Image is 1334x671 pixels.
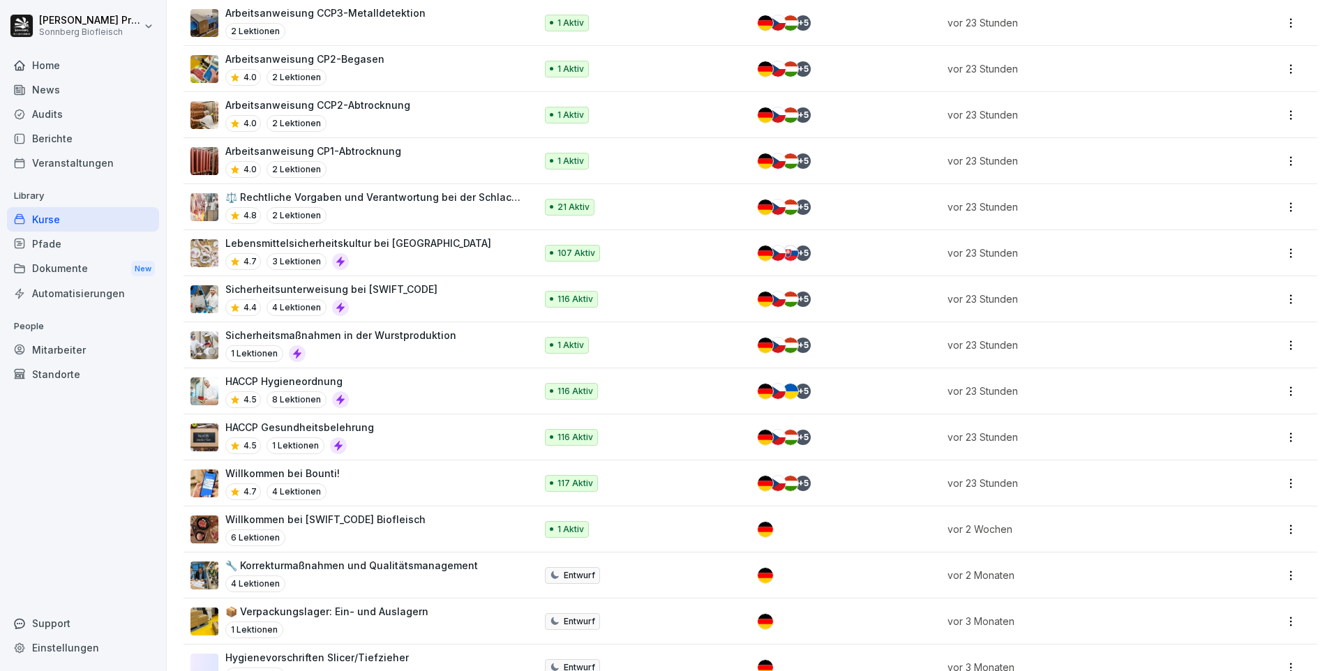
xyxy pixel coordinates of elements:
p: Entwurf [564,569,595,582]
div: + 5 [795,107,811,123]
a: Standorte [7,362,159,386]
p: 1 Lektionen [267,437,324,454]
img: de.svg [758,246,773,261]
p: 6 Lektionen [225,529,285,546]
img: de.svg [758,107,773,123]
p: 1 Aktiv [557,155,584,167]
div: + 5 [795,338,811,353]
img: ua.svg [783,384,798,399]
p: 8 Lektionen [267,391,327,408]
a: Mitarbeiter [7,338,159,362]
a: Automatisierungen [7,281,159,306]
div: + 5 [795,15,811,31]
img: cz.svg [770,61,786,77]
img: cz.svg [770,15,786,31]
p: 21 Aktiv [557,201,590,213]
div: + 5 [795,199,811,215]
img: hu.svg [783,61,798,77]
p: 4 Lektionen [225,575,285,592]
img: hu.svg [783,107,798,123]
p: Arbeitsanweisung CP2-Begasen [225,52,384,66]
img: cz.svg [770,292,786,307]
p: vor 23 Stunden [947,338,1206,352]
a: News [7,77,159,102]
img: cz.svg [770,153,786,169]
div: Dokumente [7,256,159,282]
img: zsyqtckr062lfh3n5688yla6.png [190,331,218,359]
p: 1 Aktiv [557,17,584,29]
p: ⚖️ Rechtliche Vorgaben und Verantwortung bei der Schlachtung [225,190,521,204]
img: pb7on1m2g7igak9wb3620wd1.png [190,9,218,37]
img: kcy5zsy084eomyfwy436ysas.png [190,101,218,129]
p: Library [7,185,159,207]
img: cz.svg [770,384,786,399]
a: Einstellungen [7,635,159,660]
p: 1 Lektionen [225,345,283,362]
img: hj9o9v8kzxvzc93uvlzx86ct.png [190,55,218,83]
p: vor 23 Stunden [947,61,1206,76]
p: Sicherheitsmaßnahmen in der Wurstproduktion [225,328,456,342]
img: cz.svg [770,476,786,491]
a: Home [7,53,159,77]
img: ghfvew1z2tg9fwq39332dduv.png [190,423,218,451]
p: vor 23 Stunden [947,384,1206,398]
img: xrzzrx774ak4h3u8hix93783.png [190,377,218,405]
img: vq64qnx387vm2euztaeei3pt.png [190,515,218,543]
p: 4.5 [243,393,257,406]
p: vor 2 Monaten [947,568,1206,582]
p: vor 3 Monaten [947,614,1206,628]
p: Sonnberg Biofleisch [39,27,141,37]
img: cz.svg [770,107,786,123]
img: bvgi5s23nmzwngfih7cf5uu4.png [190,285,218,313]
a: Audits [7,102,159,126]
a: Berichte [7,126,159,151]
p: vor 2 Wochen [947,522,1206,536]
img: de.svg [758,338,773,353]
img: fel7zw93n786o3hrlxxj0311.png [190,239,218,267]
p: vor 23 Stunden [947,430,1206,444]
p: 117 Aktiv [557,477,593,490]
p: 107 Aktiv [557,247,595,259]
p: 4 Lektionen [267,299,327,316]
img: dzrpktm1ubsaxhe22oy05u9v.png [190,193,218,221]
img: hu.svg [783,476,798,491]
div: + 5 [795,61,811,77]
div: + 5 [795,153,811,169]
p: vor 23 Stunden [947,246,1206,260]
p: 4.5 [243,439,257,452]
p: Arbeitsanweisung CCP2-Abtrocknung [225,98,410,112]
img: mphigpm8jrcai41dtx68as7p.png [190,147,218,175]
p: 4.0 [243,71,257,84]
p: Sicherheitsunterweisung bei [SWIFT_CODE] [225,282,437,296]
p: [PERSON_NAME] Preßlauer [39,15,141,27]
img: de.svg [758,522,773,537]
p: Arbeitsanweisung CP1-Abtrocknung [225,144,401,158]
p: 1 Aktiv [557,63,584,75]
p: 4.0 [243,163,257,176]
div: New [131,261,155,277]
img: de.svg [758,292,773,307]
p: 🔧 Korrekturmaßnahmen und Qualitätsmanagement [225,558,478,573]
p: 4 Lektionen [267,483,327,500]
p: 4.0 [243,117,257,130]
a: Kurse [7,207,159,232]
p: Willkommen bei [SWIFT_CODE] Biofleisch [225,512,426,527]
p: Lebensmittelsicherheitskultur bei [GEOGRAPHIC_DATA] [225,236,491,250]
p: 1 Aktiv [557,523,584,536]
a: Pfade [7,232,159,256]
div: + 5 [795,476,811,491]
img: cz.svg [770,338,786,353]
img: de.svg [758,430,773,445]
p: vor 23 Stunden [947,15,1206,30]
a: Veranstaltungen [7,151,159,175]
div: Support [7,611,159,635]
div: + 5 [795,246,811,261]
img: de.svg [758,153,773,169]
div: + 5 [795,430,811,445]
